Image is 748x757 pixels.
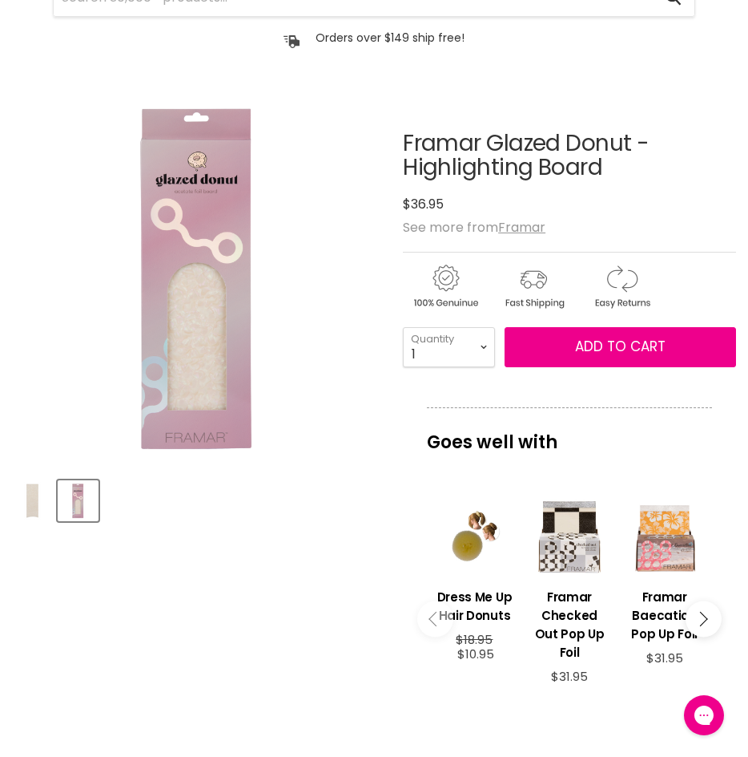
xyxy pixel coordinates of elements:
[625,588,704,643] h3: Framar Baecation Pop Up Foil
[498,218,545,237] a: Framar
[403,262,488,311] img: genuine.gif
[505,327,736,367] button: Add to cart
[676,690,732,741] iframe: Gorgias live chat messenger
[435,588,514,625] h3: Dress Me Up Hair Donuts
[58,480,99,521] button: Framar Glazed Donut - Highlighting Board
[530,576,609,670] a: View product:Framar Checked Out Pop Up Foil
[491,262,576,311] img: shipping.gif
[435,576,514,633] a: View product:Dress Me Up Hair Donuts
[427,407,712,460] p: Goes well with
[10,476,388,521] div: Product thumbnails
[14,482,51,520] img: Framar Glazed Donut - Highlighting Board
[403,195,444,213] span: $36.95
[403,327,495,367] select: Quantity
[456,631,493,648] span: $18.95
[403,132,736,181] h1: Framar Glazed Donut - Highlighting Board
[316,30,464,45] p: Orders over $149 ship free!
[403,218,545,237] span: See more from
[530,588,609,662] h3: Framar Checked Out Pop Up Foil
[551,668,588,685] span: $31.95
[59,482,97,520] img: Framar Glazed Donut - Highlighting Board
[646,650,683,666] span: $31.95
[12,91,385,464] img: glazed-acetate_1800x1800.png
[12,91,385,465] div: Framar Glazed Donut - Highlighting Board image. Click or Scroll to Zoom.
[457,646,494,662] span: $10.95
[575,337,666,356] span: Add to cart
[579,262,664,311] img: returns.gif
[12,480,53,521] button: Framar Glazed Donut - Highlighting Board
[625,576,704,651] a: View product:Framar Baecation Pop Up Foil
